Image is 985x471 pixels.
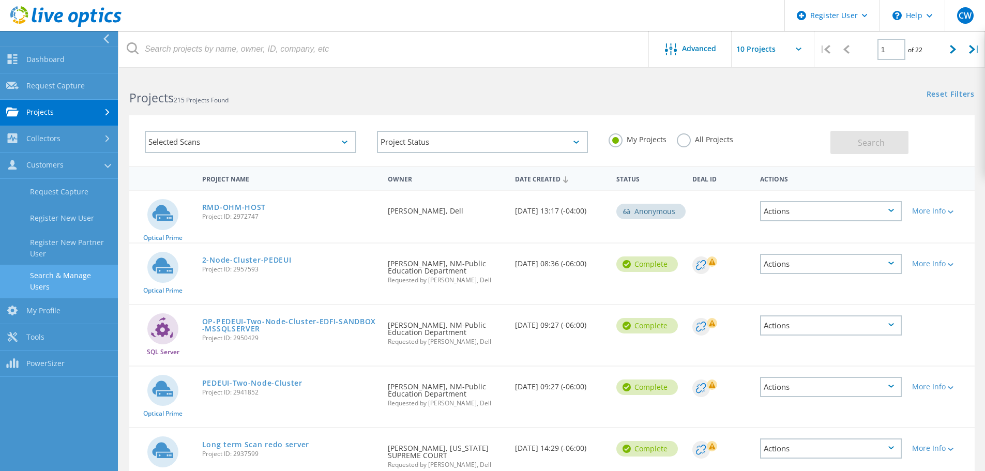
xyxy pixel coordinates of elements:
[616,318,678,333] div: Complete
[510,191,611,225] div: [DATE] 13:17 (-04:00)
[912,445,969,452] div: More Info
[616,204,686,219] div: Anonymous
[830,131,908,154] button: Search
[760,438,902,459] div: Actions
[202,204,266,211] a: RMD-OHM-HOST
[892,11,902,20] svg: \n
[119,31,649,67] input: Search projects by name, owner, ID, company, etc
[814,31,836,68] div: |
[510,305,611,339] div: [DATE] 09:27 (-06:00)
[383,305,509,355] div: [PERSON_NAME], NM-Public Education Department
[202,389,378,396] span: Project ID: 2941852
[510,169,611,188] div: Date Created
[616,256,678,272] div: Complete
[143,287,183,294] span: Optical Prime
[388,400,504,406] span: Requested by [PERSON_NAME], Dell
[388,339,504,345] span: Requested by [PERSON_NAME], Dell
[388,462,504,468] span: Requested by [PERSON_NAME], Dell
[202,441,309,448] a: Long term Scan redo server
[760,201,902,221] div: Actions
[202,379,302,387] a: PEDEUI-Two-Node-Cluster
[202,266,378,272] span: Project ID: 2957593
[510,367,611,401] div: [DATE] 09:27 (-06:00)
[959,11,972,20] span: CW
[202,256,292,264] a: 2-Node-Cluster-PEDEUI
[912,383,969,390] div: More Info
[510,428,611,462] div: [DATE] 14:29 (-06:00)
[197,169,383,188] div: Project Name
[377,131,588,153] div: Project Status
[682,45,716,52] span: Advanced
[143,235,183,241] span: Optical Prime
[383,169,509,188] div: Owner
[609,133,666,143] label: My Projects
[755,169,907,188] div: Actions
[677,133,733,143] label: All Projects
[383,244,509,294] div: [PERSON_NAME], NM-Public Education Department
[388,277,504,283] span: Requested by [PERSON_NAME], Dell
[927,90,975,99] a: Reset Filters
[202,335,378,341] span: Project ID: 2950429
[760,377,902,397] div: Actions
[858,137,885,148] span: Search
[202,214,378,220] span: Project ID: 2972747
[10,22,122,29] a: Live Optics Dashboard
[147,349,179,355] span: SQL Server
[129,89,174,106] b: Projects
[964,31,985,68] div: |
[616,379,678,395] div: Complete
[383,191,509,225] div: [PERSON_NAME], Dell
[143,411,183,417] span: Optical Prime
[908,45,922,54] span: of 22
[510,244,611,278] div: [DATE] 08:36 (-06:00)
[912,207,969,215] div: More Info
[383,367,509,417] div: [PERSON_NAME], NM-Public Education Department
[912,260,969,267] div: More Info
[611,169,687,188] div: Status
[760,315,902,336] div: Actions
[145,131,356,153] div: Selected Scans
[174,96,229,104] span: 215 Projects Found
[616,441,678,457] div: Complete
[687,169,755,188] div: Deal Id
[202,451,378,457] span: Project ID: 2937599
[202,318,378,332] a: OP-PEDEUI-Two-Node-Cluster-EDFI-SANDBOX-MSSQLSERVER
[760,254,902,274] div: Actions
